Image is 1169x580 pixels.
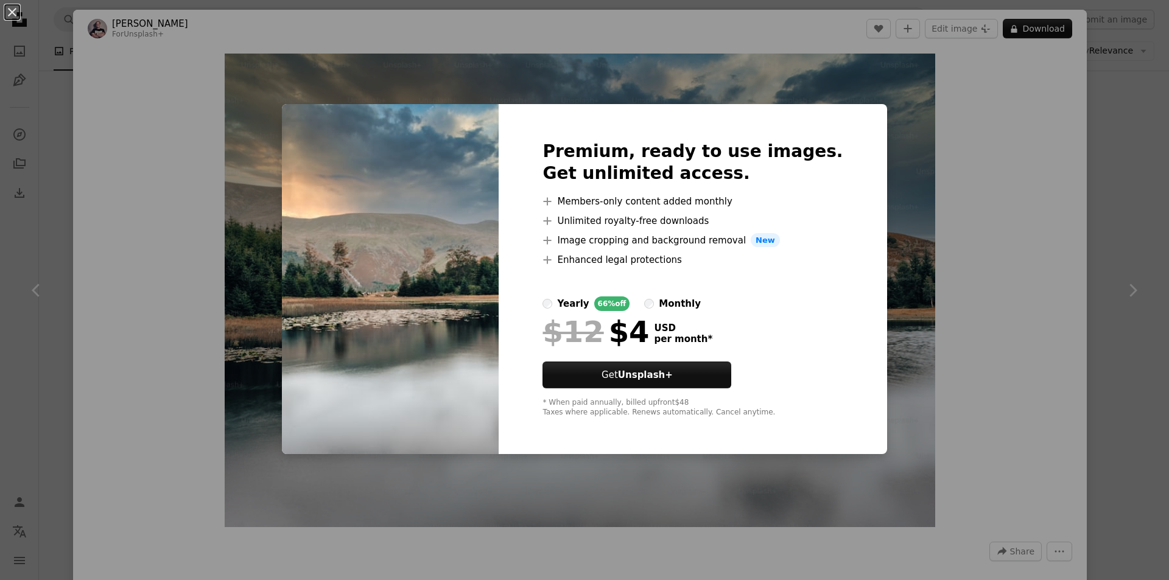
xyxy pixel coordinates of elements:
[542,398,843,418] div: * When paid annually, billed upfront $48 Taxes where applicable. Renews automatically. Cancel any...
[282,104,499,455] img: premium_photo-1673697239633-5f5b91092bd8
[542,299,552,309] input: yearly66%off
[654,334,712,344] span: per month *
[557,296,589,311] div: yearly
[542,253,843,267] li: Enhanced legal protections
[594,296,630,311] div: 66% off
[542,214,843,228] li: Unlimited royalty-free downloads
[644,299,654,309] input: monthly
[542,141,843,184] h2: Premium, ready to use images. Get unlimited access.
[618,369,673,380] strong: Unsplash+
[654,323,712,334] span: USD
[542,194,843,209] li: Members-only content added monthly
[542,316,649,348] div: $4
[659,296,701,311] div: monthly
[542,362,731,388] button: GetUnsplash+
[542,316,603,348] span: $12
[751,233,780,248] span: New
[542,233,843,248] li: Image cropping and background removal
